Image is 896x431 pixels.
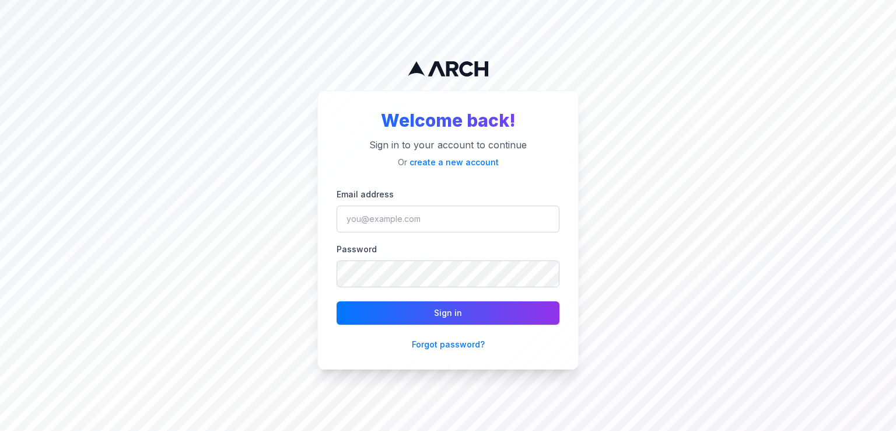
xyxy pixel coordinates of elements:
h2: Welcome back! [337,110,559,131]
p: Sign in to your account to continue [337,138,559,152]
button: Sign in [337,301,559,325]
label: Password [337,244,377,254]
button: Forgot password? [412,339,485,350]
label: Email address [337,189,394,199]
p: Or [337,157,559,168]
a: create a new account [409,157,499,167]
input: you@example.com [337,206,559,232]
